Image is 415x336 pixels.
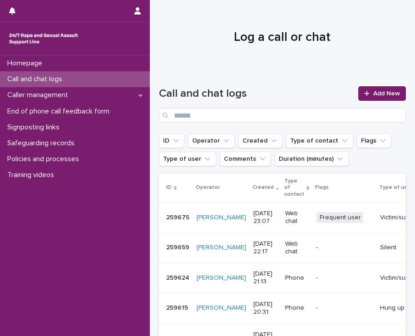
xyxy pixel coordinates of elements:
p: [DATE] 21:13 [253,270,278,286]
p: Flags [315,183,329,193]
p: Safeguarding records [4,139,82,148]
p: Type of contact [284,176,304,199]
p: Homepage [4,59,49,68]
span: Frequent user [316,212,365,223]
a: [PERSON_NAME] [197,244,246,252]
span: Add New [373,90,400,97]
img: rhQMoQhaT3yELyF149Cw [7,30,80,48]
button: Operator [188,133,235,148]
button: Comments [220,152,271,166]
p: 259615 [166,302,190,312]
p: 259659 [166,242,191,252]
p: - [316,274,373,282]
p: [DATE] 23:07 [253,210,278,225]
p: 259624 [166,272,191,282]
a: [PERSON_NAME] [197,274,246,282]
p: Web chat [285,210,308,225]
p: Phone [285,274,308,282]
p: 259675 [166,212,191,222]
p: Training videos [4,171,61,179]
button: Duration (minutes) [275,152,349,166]
input: Search [159,108,406,123]
p: Caller management [4,91,75,99]
p: Policies and processes [4,155,86,163]
p: [DATE] 20:31 [253,301,278,316]
a: [PERSON_NAME] [197,304,246,312]
p: Call and chat logs [4,75,69,84]
button: Type of contact [286,133,353,148]
p: - [316,304,373,312]
button: Created [238,133,282,148]
p: Operator [196,183,220,193]
p: Phone [285,304,308,312]
p: Web chat [285,240,308,256]
h1: Call and chat logs [159,87,353,100]
a: [PERSON_NAME] [197,214,246,222]
button: Flags [357,133,391,148]
button: ID [159,133,184,148]
p: [DATE] 22:17 [253,240,278,256]
p: End of phone call feedback form [4,107,117,116]
p: Signposting links [4,123,67,132]
p: Created [252,183,274,193]
button: Type of user [159,152,216,166]
a: Add New [358,86,406,101]
p: Type of user [379,183,412,193]
h1: Log a call or chat [159,30,406,45]
p: - [316,244,373,252]
p: ID [166,183,172,193]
